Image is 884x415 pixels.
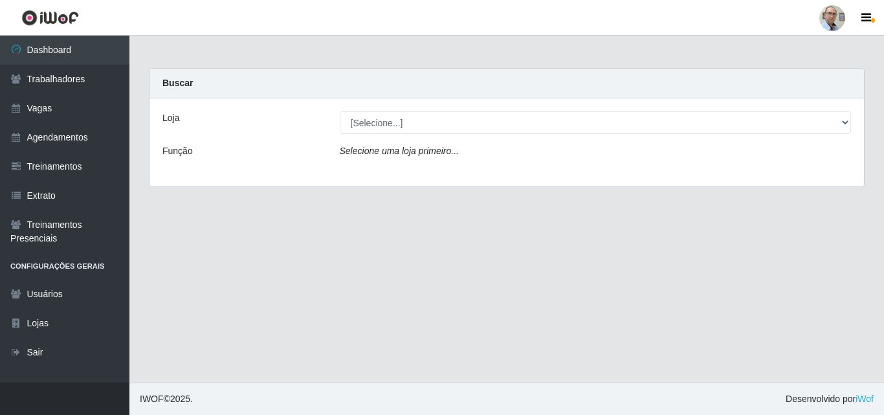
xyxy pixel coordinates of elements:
label: Função [162,144,193,158]
i: Selecione uma loja primeiro... [340,146,459,156]
span: Desenvolvido por [786,392,874,406]
a: iWof [856,394,874,404]
strong: Buscar [162,78,193,88]
span: © 2025 . [140,392,193,406]
label: Loja [162,111,179,125]
img: CoreUI Logo [21,10,79,26]
span: IWOF [140,394,164,404]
